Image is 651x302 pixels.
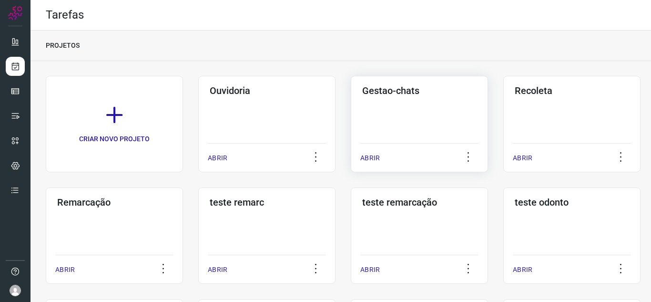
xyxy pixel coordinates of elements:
[360,265,380,275] p: ABRIR
[8,6,22,20] img: Logo
[513,153,532,163] p: ABRIR
[515,85,629,96] h3: Recoleta
[79,134,150,144] p: CRIAR NOVO PROJETO
[208,153,227,163] p: ABRIR
[57,197,172,208] h3: Remarcação
[208,265,227,275] p: ABRIR
[513,265,532,275] p: ABRIR
[46,41,80,51] p: PROJETOS
[46,8,84,22] h2: Tarefas
[515,197,629,208] h3: teste odonto
[362,197,477,208] h3: teste remarcação
[55,265,75,275] p: ABRIR
[210,85,324,96] h3: Ouvidoria
[210,197,324,208] h3: teste remarc
[10,285,21,296] img: avatar-user-boy.jpg
[362,85,477,96] h3: Gestao-chats
[360,153,380,163] p: ABRIR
